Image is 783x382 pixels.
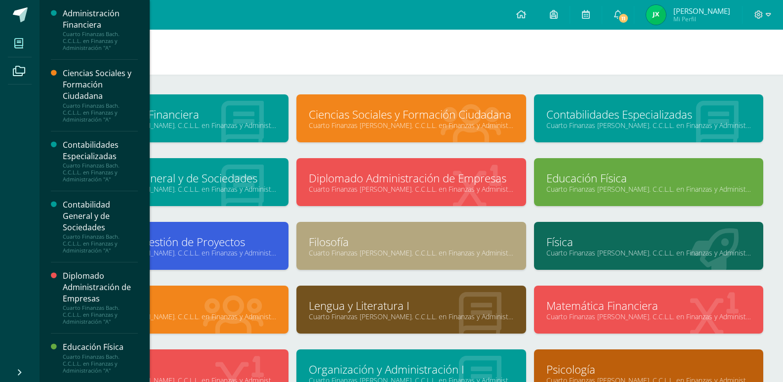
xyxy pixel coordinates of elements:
[63,199,138,233] div: Contabilidad General y de Sociedades
[72,184,276,194] a: Cuarto Finanzas [PERSON_NAME]. C.C.L.L. en Finanzas y Administración "A"
[618,13,629,24] span: 11
[63,270,138,304] div: Diplomado Administración de Empresas
[63,304,138,325] div: Cuarto Finanzas Bach. C.C.L.L. en Finanzas y Administración "A"
[72,298,276,313] a: Legislación
[309,170,513,186] a: Diplomado Administración de Empresas
[309,107,513,122] a: Ciencias Sociales y Formación Ciudadana
[63,68,138,102] div: Ciencias Sociales y Formación Ciudadana
[63,139,138,183] a: Contabilidades EspecializadasCuarto Finanzas Bach. C.C.L.L. en Finanzas y Administración "A"
[72,121,276,130] a: Cuarto Finanzas [PERSON_NAME]. C.C.L.L. en Finanzas y Administración "A"
[546,312,751,321] a: Cuarto Finanzas [PERSON_NAME]. C.C.L.L. en Finanzas y Administración "A"
[72,107,276,122] a: Administración Financiera
[546,362,751,377] a: Psicología
[63,8,138,31] div: Administración Financiera
[63,139,138,162] div: Contabilidades Especializadas
[63,199,138,254] a: Contabilidad General y de SociedadesCuarto Finanzas Bach. C.C.L.L. en Finanzas y Administración "A"
[546,298,751,313] a: Matemática Financiera
[546,234,751,250] a: Física
[63,353,138,374] div: Cuarto Finanzas Bach. C.C.L.L. en Finanzas y Administración "A"
[63,68,138,123] a: Ciencias Sociales y Formación CiudadanaCuarto Finanzas Bach. C.C.L.L. en Finanzas y Administració...
[63,31,138,51] div: Cuarto Finanzas Bach. C.C.L.L. en Finanzas y Administración "A"
[63,270,138,325] a: Diplomado Administración de EmpresasCuarto Finanzas Bach. C.C.L.L. en Finanzas y Administración "A"
[546,248,751,257] a: Cuarto Finanzas [PERSON_NAME]. C.C.L.L. en Finanzas y Administración "A"
[72,248,276,257] a: Cuarto Finanzas [PERSON_NAME]. C.C.L.L. en Finanzas y Administración "A"
[309,298,513,313] a: Lengua y Literatura I
[546,184,751,194] a: Cuarto Finanzas [PERSON_NAME]. C.C.L.L. en Finanzas y Administración "A"
[309,248,513,257] a: Cuarto Finanzas [PERSON_NAME]. C.C.L.L. en Finanzas y Administración "A"
[673,15,730,23] span: Mi Perfil
[63,233,138,254] div: Cuarto Finanzas Bach. C.C.L.L. en Finanzas y Administración "A"
[309,312,513,321] a: Cuarto Finanzas [PERSON_NAME]. C.C.L.L. en Finanzas y Administración "A"
[309,362,513,377] a: Organización y Administración I
[63,102,138,123] div: Cuarto Finanzas Bach. C.C.L.L. en Finanzas y Administración "A"
[72,170,276,186] a: Contabilidad General y de Sociedades
[63,162,138,183] div: Cuarto Finanzas Bach. C.C.L.L. en Finanzas y Administración "A"
[309,184,513,194] a: Cuarto Finanzas [PERSON_NAME]. C.C.L.L. en Finanzas y Administración "A"
[63,341,138,353] div: Educación Física
[546,170,751,186] a: Educación Física
[63,8,138,51] a: Administración FinancieraCuarto Finanzas Bach. C.C.L.L. en Finanzas y Administración "A"
[309,234,513,250] a: Filosofía
[72,234,276,250] a: Elaboración y Gestión de Proyectos
[72,312,276,321] a: Cuarto Finanzas [PERSON_NAME]. C.C.L.L. en Finanzas y Administración "A"
[673,6,730,16] span: [PERSON_NAME]
[72,362,276,377] a: Matemática I
[546,107,751,122] a: Contabilidades Especializadas
[63,341,138,374] a: Educación FísicaCuarto Finanzas Bach. C.C.L.L. en Finanzas y Administración "A"
[546,121,751,130] a: Cuarto Finanzas [PERSON_NAME]. C.C.L.L. en Finanzas y Administración "A"
[646,5,666,25] img: 3fd6906aaf58225d4df085d3a729ea31.png
[309,121,513,130] a: Cuarto Finanzas [PERSON_NAME]. C.C.L.L. en Finanzas y Administración "A"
